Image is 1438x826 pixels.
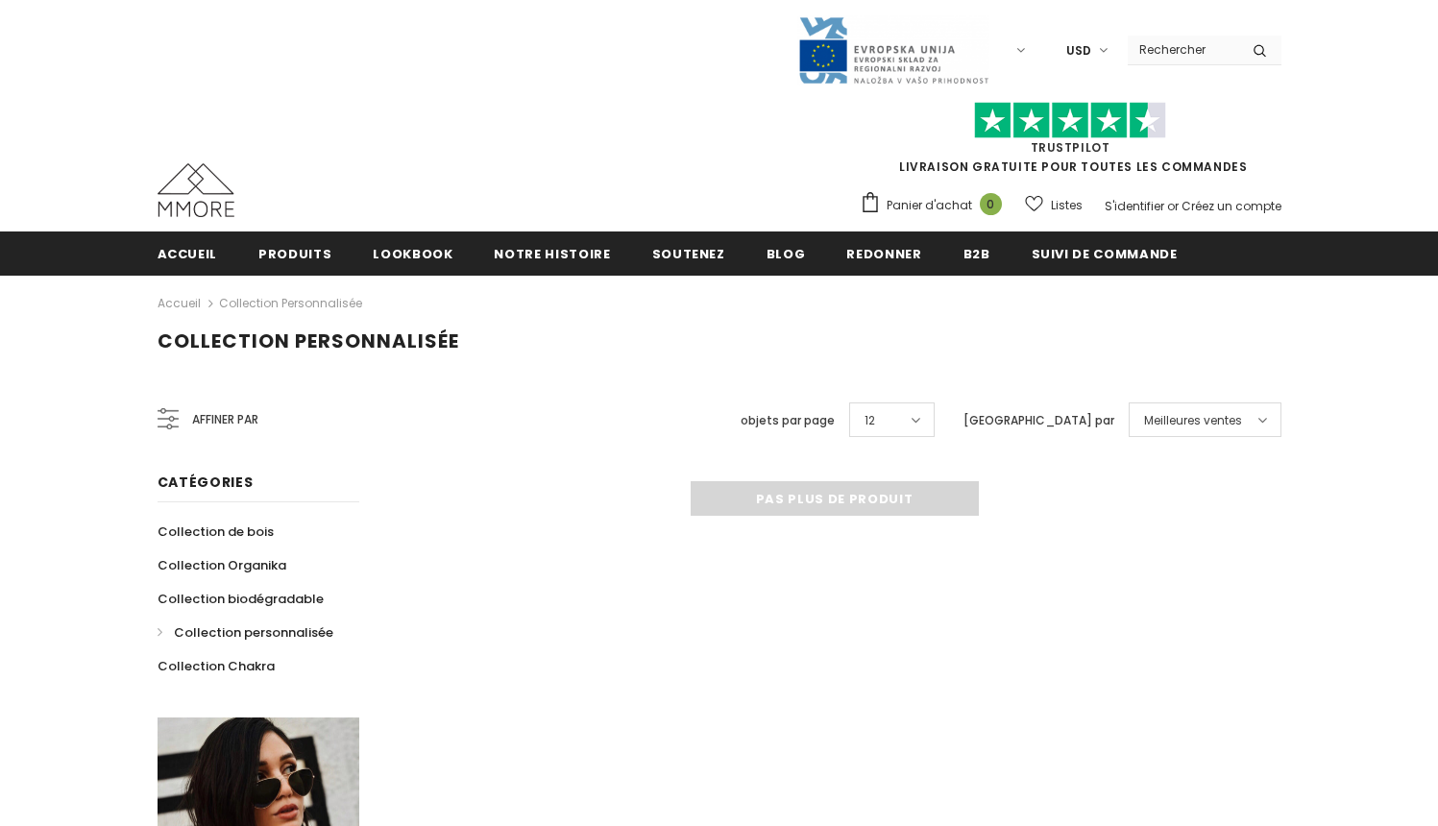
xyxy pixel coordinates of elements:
[1105,198,1164,214] a: S'identifier
[158,163,234,217] img: Cas MMORE
[860,191,1011,220] a: Panier d'achat 0
[373,231,452,275] a: Lookbook
[1128,36,1238,63] input: Search Site
[1032,231,1178,275] a: Suivi de commande
[258,245,331,263] span: Produits
[158,231,218,275] a: Accueil
[860,110,1281,175] span: LIVRAISON GRATUITE POUR TOUTES LES COMMANDES
[158,292,201,315] a: Accueil
[174,623,333,642] span: Collection personnalisée
[1182,198,1281,214] a: Créez un compte
[494,245,610,263] span: Notre histoire
[963,231,990,275] a: B2B
[373,245,452,263] span: Lookbook
[158,473,254,492] span: Catégories
[219,295,362,311] a: Collection personnalisée
[258,231,331,275] a: Produits
[1066,41,1091,61] span: USD
[1025,188,1083,222] a: Listes
[865,411,875,430] span: 12
[158,649,275,683] a: Collection Chakra
[741,411,835,430] label: objets par page
[158,245,218,263] span: Accueil
[963,411,1114,430] label: [GEOGRAPHIC_DATA] par
[1031,139,1110,156] a: TrustPilot
[158,522,274,541] span: Collection de bois
[887,196,972,215] span: Panier d'achat
[158,657,275,675] span: Collection Chakra
[158,328,459,354] span: Collection personnalisée
[1051,196,1083,215] span: Listes
[767,245,806,263] span: Blog
[1032,245,1178,263] span: Suivi de commande
[1167,198,1179,214] span: or
[158,548,286,582] a: Collection Organika
[767,231,806,275] a: Blog
[846,245,921,263] span: Redonner
[963,245,990,263] span: B2B
[1144,411,1242,430] span: Meilleures ventes
[652,231,725,275] a: soutenez
[494,231,610,275] a: Notre histoire
[974,102,1166,139] img: Faites confiance aux étoiles pilotes
[192,409,258,430] span: Affiner par
[652,245,725,263] span: soutenez
[158,582,324,616] a: Collection biodégradable
[158,616,333,649] a: Collection personnalisée
[158,515,274,548] a: Collection de bois
[797,41,989,58] a: Javni Razpis
[846,231,921,275] a: Redonner
[797,15,989,85] img: Javni Razpis
[158,556,286,574] span: Collection Organika
[158,590,324,608] span: Collection biodégradable
[980,193,1002,215] span: 0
